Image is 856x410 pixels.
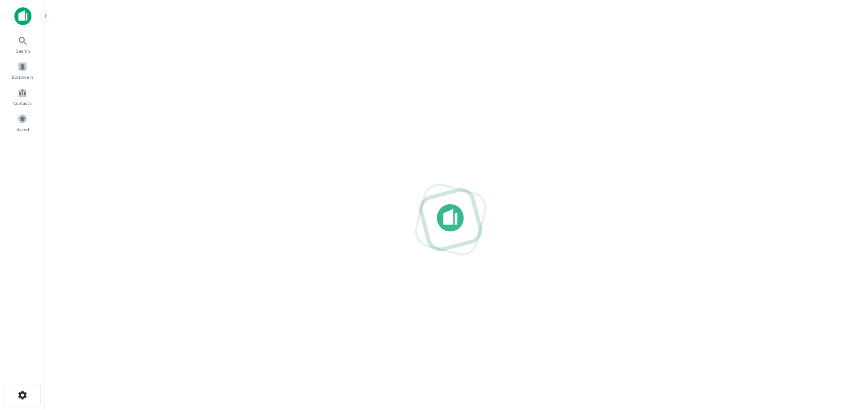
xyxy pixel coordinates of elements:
a: Borrowers [3,58,42,82]
span: Borrowers [12,73,33,81]
a: Saved [3,110,42,135]
span: Contacts [13,99,31,107]
span: Saved [16,126,29,133]
span: Search [15,47,30,54]
img: capitalize-icon.png [14,7,31,25]
a: Search [3,32,42,56]
a: Contacts [3,84,42,108]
